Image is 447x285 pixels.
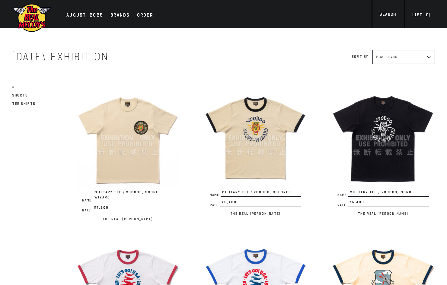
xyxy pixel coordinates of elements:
a: Search [372,11,404,19]
span: Rate [210,204,220,207]
p: The Real [PERSON_NAME] [204,210,307,217]
img: mccoys-exhibition [12,3,51,33]
div: Order [137,11,153,20]
img: MILITARY TEE / VOODOO, MONO [331,86,435,190]
span: ¥5,400 [220,200,301,207]
a: Tee Shirts [12,100,36,107]
span: Shorts [12,93,28,97]
span: Rate [82,209,92,212]
a: Shorts [12,92,28,99]
div: List ( ) [412,12,430,20]
div: AUGUST. 2025 [66,11,103,20]
p: The Real [PERSON_NAME] [331,210,435,217]
div: Brands [110,11,130,20]
p: The Real [PERSON_NAME] [76,215,180,223]
span: MILITARY TEE / VOODOO, COLORED [221,190,301,197]
label: Sort by [352,55,368,59]
a: MILITARY TEE / VOODOO, MONO NameMILITARY TEE / VOODOO, MONO Rate¥5,400 The Real [PERSON_NAME] [331,86,435,217]
span: 0 [426,12,429,17]
span: Name [210,193,221,197]
a: All [12,83,19,90]
span: ¥7,200 [92,205,174,212]
img: MILITARY TEE / VOODOO, COLORED [204,86,307,190]
span: Name [82,199,93,202]
a: List (0) [405,12,438,20]
img: MILITARY TEE / VOODOO, SCOPE WIZARD [76,86,180,190]
a: MILITARY TEE / VOODOO, COLORED NameMILITARY TEE / VOODOO, COLORED Rate¥5,400 The Real [PERSON_NAME] [204,86,307,217]
span: [DATE] Exhibition [12,50,109,63]
span: All [12,85,19,89]
span: Tee Shirts [12,102,36,106]
span: Rate [337,204,348,207]
span: MILITARY TEE / VOODOO, MONO [348,190,429,197]
span: MILITARY TEE / VOODOO, SCOPE WIZARD [93,190,174,202]
span: ¥5,400 [348,200,429,207]
a: Order [134,11,156,20]
span: Name [337,193,348,197]
div: Search [379,11,396,19]
a: MILITARY TEE / VOODOO, SCOPE WIZARD NameMILITARY TEE / VOODOO, SCOPE WIZARD Rate¥7,200 The Real [... [76,86,180,223]
a: AUGUST. 2025 [63,11,106,20]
